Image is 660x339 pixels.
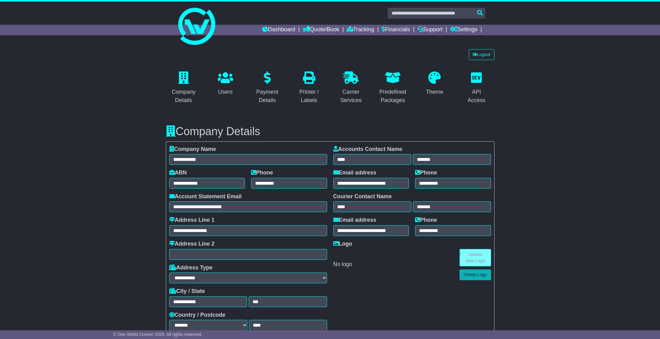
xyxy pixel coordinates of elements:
span: No logo [333,261,352,267]
label: Logo [333,241,352,247]
a: Quote/Book [303,25,339,35]
a: Carrier Services [333,69,369,107]
label: ABN [169,169,187,176]
div: API Access [463,88,490,105]
div: Company Details [170,88,198,105]
a: Theme [422,69,447,98]
a: Predefined Packages [375,69,411,107]
label: Address Line 1 [169,217,215,224]
label: City / State [169,288,205,295]
label: Company Name [169,146,216,153]
span: © One World Courier 2025. All rights reserved. [113,332,202,337]
a: Support [418,25,443,35]
div: Carrier Services [337,88,365,105]
label: Email address [333,169,376,176]
a: Settings [450,25,477,35]
label: Phone [415,217,437,224]
label: Email address [333,217,376,224]
a: Tracking [347,25,374,35]
h3: Company Details [166,125,494,138]
label: Account Statement Email [169,193,242,200]
label: Phone [415,169,437,176]
label: Accounts Contact Name [333,146,402,153]
a: Payment Details [250,69,285,107]
a: API Access [459,69,494,107]
a: Company Details [166,69,202,107]
label: Phone [251,169,273,176]
label: Courier Contact Name [333,193,392,200]
label: Country / Postcode [169,312,225,319]
a: Financials [382,25,410,35]
label: Address Line 2 [169,241,215,247]
a: Printer / Labels [291,69,327,107]
a: Users [214,69,237,98]
div: Printer / Labels [295,88,323,105]
a: Dashboard [262,25,295,35]
div: Predefined Packages [379,88,407,105]
a: Upload New Logo [460,249,491,266]
div: Payment Details [254,88,281,105]
label: Address Type [169,264,213,271]
div: Theme [426,88,443,96]
div: Users [218,88,233,96]
a: Logout [469,49,494,60]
